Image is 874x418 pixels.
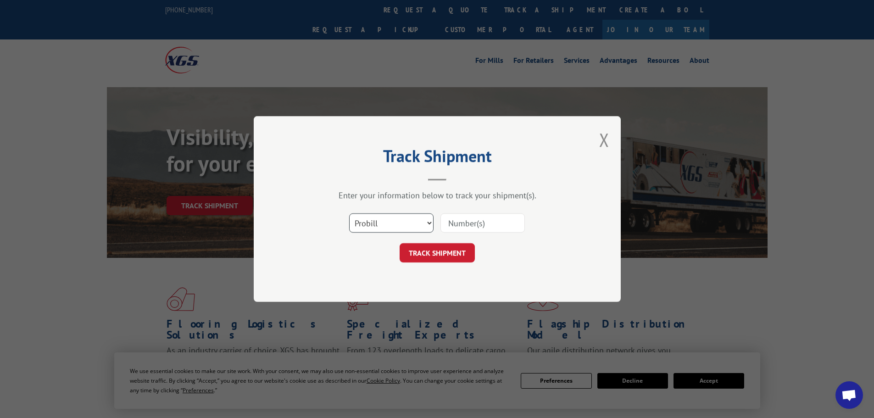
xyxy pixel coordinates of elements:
[599,128,609,152] button: Close modal
[400,243,475,262] button: TRACK SHIPMENT
[440,213,525,233] input: Number(s)
[300,190,575,201] div: Enter your information below to track your shipment(s).
[300,150,575,167] h2: Track Shipment
[835,381,863,409] div: Open chat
